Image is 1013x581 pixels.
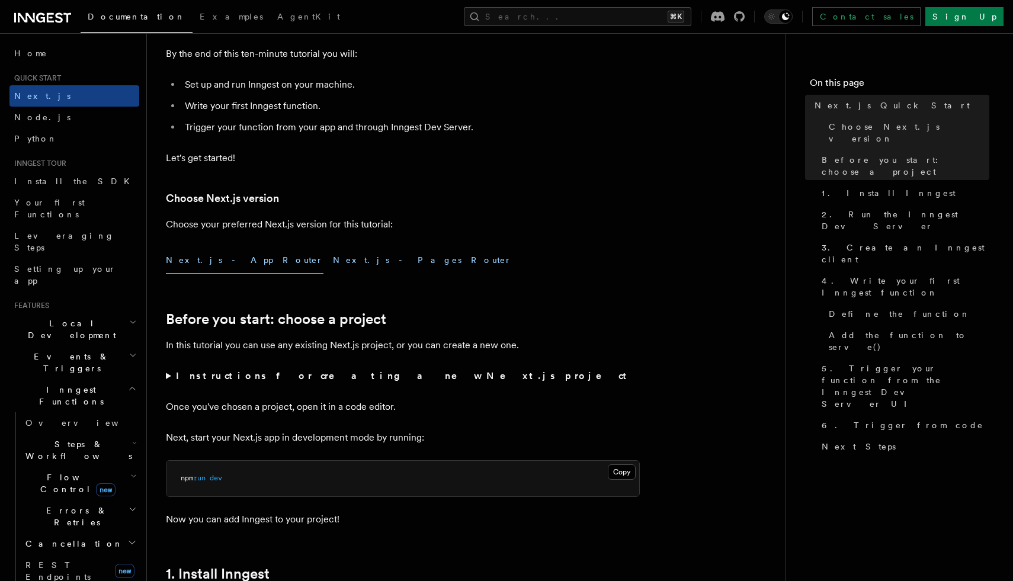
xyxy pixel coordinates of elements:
[14,47,47,59] span: Home
[822,362,989,410] span: 5. Trigger your function from the Inngest Dev Server UI
[210,474,222,482] span: dev
[176,370,631,381] strong: Instructions for creating a new Next.js project
[181,76,640,93] li: Set up and run Inngest on your machine.
[9,43,139,64] a: Home
[9,107,139,128] a: Node.js
[824,303,989,325] a: Define the function
[200,12,263,21] span: Examples
[21,438,132,462] span: Steps & Workflows
[21,471,130,495] span: Flow Control
[9,317,129,341] span: Local Development
[824,116,989,149] a: Choose Next.js version
[822,242,989,265] span: 3. Create an Inngest client
[96,483,116,496] span: new
[166,429,640,446] p: Next, start your Next.js app in development mode by running:
[277,12,340,21] span: AgentKit
[81,4,193,33] a: Documentation
[9,258,139,291] a: Setting up your app
[166,368,640,384] summary: Instructions for creating a new Next.js project
[817,204,989,237] a: 2. Run the Inngest Dev Server
[817,182,989,204] a: 1. Install Inngest
[9,192,139,225] a: Your first Functions
[810,95,989,116] a: Next.js Quick Start
[822,187,956,199] span: 1. Install Inngest
[21,434,139,467] button: Steps & Workflows
[21,412,139,434] a: Overview
[166,190,279,207] a: Choose Next.js version
[193,4,270,32] a: Examples
[14,91,70,101] span: Next.js
[817,436,989,457] a: Next Steps
[14,264,116,285] span: Setting up your app
[166,216,640,233] p: Choose your preferred Next.js version for this tutorial:
[668,11,684,23] kbd: ⌘K
[333,247,512,274] button: Next.js - Pages Router
[88,12,185,21] span: Documentation
[817,270,989,303] a: 4. Write your first Inngest function
[9,379,139,412] button: Inngest Functions
[815,99,970,111] span: Next.js Quick Start
[9,225,139,258] a: Leveraging Steps
[9,73,61,83] span: Quick start
[14,231,114,252] span: Leveraging Steps
[21,500,139,533] button: Errors & Retries
[9,346,139,379] button: Events & Triggers
[9,384,128,407] span: Inngest Functions
[608,464,636,480] button: Copy
[270,4,347,32] a: AgentKit
[181,474,193,482] span: npm
[181,98,640,114] li: Write your first Inngest function.
[166,150,640,166] p: Let's get started!
[166,399,640,415] p: Once you've chosen a project, open it in a code editor.
[817,149,989,182] a: Before you start: choose a project
[812,7,921,26] a: Contact sales
[464,7,691,26] button: Search...⌘K
[822,275,989,298] span: 4. Write your first Inngest function
[166,511,640,528] p: Now you can add Inngest to your project!
[822,154,989,178] span: Before you start: choose a project
[9,313,139,346] button: Local Development
[181,119,640,136] li: Trigger your function from your app and through Inngest Dev Server.
[9,301,49,310] span: Features
[829,308,970,320] span: Define the function
[21,533,139,554] button: Cancellation
[21,505,129,528] span: Errors & Retries
[822,419,983,431] span: 6. Trigger from code
[193,474,206,482] span: run
[9,171,139,192] a: Install the SDK
[925,7,1004,26] a: Sign Up
[829,329,989,353] span: Add the function to serve()
[166,247,323,274] button: Next.js - App Router
[166,46,640,62] p: By the end of this ten-minute tutorial you will:
[817,358,989,415] a: 5. Trigger your function from the Inngest Dev Server UI
[9,85,139,107] a: Next.js
[14,134,57,143] span: Python
[822,208,989,232] span: 2. Run the Inngest Dev Server
[115,564,134,578] span: new
[14,113,70,122] span: Node.js
[21,538,123,550] span: Cancellation
[810,76,989,95] h4: On this page
[764,9,793,24] button: Toggle dark mode
[166,311,386,328] a: Before you start: choose a project
[9,351,129,374] span: Events & Triggers
[829,121,989,145] span: Choose Next.js version
[14,176,137,186] span: Install the SDK
[9,128,139,149] a: Python
[9,159,66,168] span: Inngest tour
[817,415,989,436] a: 6. Trigger from code
[25,418,148,428] span: Overview
[14,198,85,219] span: Your first Functions
[21,467,139,500] button: Flow Controlnew
[166,337,640,354] p: In this tutorial you can use any existing Next.js project, or you can create a new one.
[822,441,896,452] span: Next Steps
[824,325,989,358] a: Add the function to serve()
[817,237,989,270] a: 3. Create an Inngest client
